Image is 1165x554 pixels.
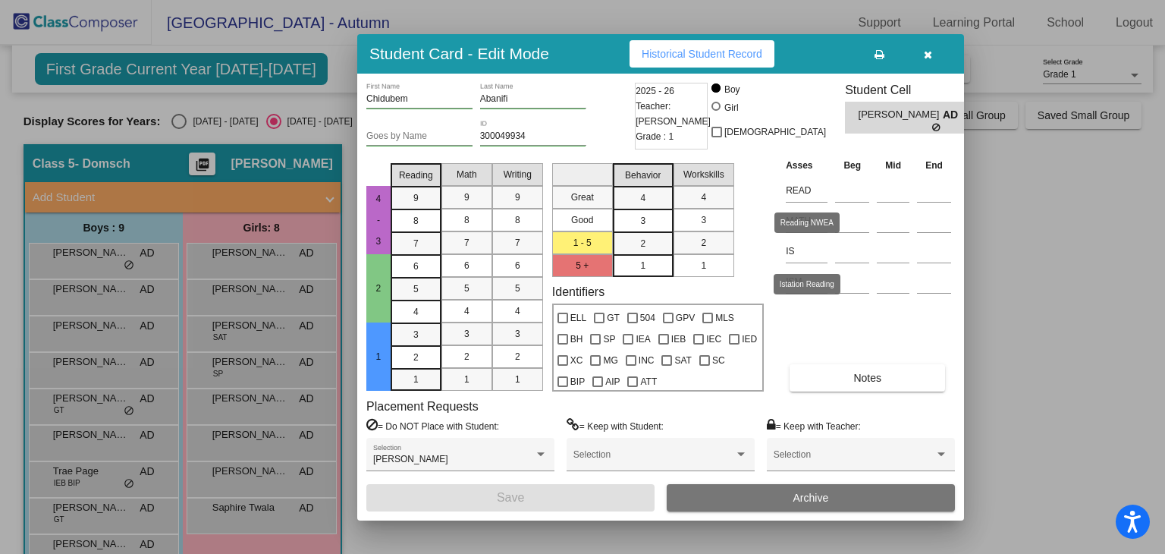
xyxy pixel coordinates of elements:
[366,399,479,414] label: Placement Requests
[607,309,620,327] span: GT
[605,373,620,391] span: AIP
[671,330,686,348] span: IEB
[413,237,419,250] span: 7
[480,131,586,142] input: Enter ID
[515,350,520,364] span: 2
[640,309,655,327] span: 504
[464,236,469,250] span: 7
[464,327,469,341] span: 3
[372,194,385,247] span: 4 - 3
[464,373,469,386] span: 1
[640,237,645,250] span: 2
[366,131,473,142] input: goes by name
[413,328,419,342] span: 3
[715,309,734,327] span: MLS
[853,372,881,384] span: Notes
[515,213,520,227] span: 8
[786,209,827,232] input: assessment
[873,157,913,174] th: Mid
[570,330,583,348] span: BH
[793,492,829,504] span: Archive
[399,168,433,182] span: Reading
[786,270,827,293] input: assessment
[413,214,419,228] span: 8
[413,282,419,296] span: 5
[515,327,520,341] span: 3
[639,351,655,370] span: INC
[570,373,585,391] span: BIP
[457,168,477,181] span: Math
[667,484,955,512] button: Archive
[701,236,706,250] span: 2
[676,309,695,327] span: GPV
[636,99,711,129] span: Teacher: [PERSON_NAME]
[515,259,520,272] span: 6
[636,330,650,348] span: IEA
[567,418,664,433] label: = Keep with Student:
[497,491,524,504] span: Save
[640,259,645,272] span: 1
[552,285,604,299] label: Identifiers
[464,259,469,272] span: 6
[701,259,706,272] span: 1
[464,304,469,318] span: 4
[701,213,706,227] span: 3
[636,83,674,99] span: 2025 - 26
[782,157,831,174] th: Asses
[515,190,520,204] span: 9
[570,351,583,370] span: XC
[515,282,520,295] span: 5
[943,107,964,123] span: AD
[724,101,739,115] div: Girl
[515,373,520,386] span: 1
[724,123,826,141] span: [DEMOGRAPHIC_DATA]
[786,240,827,263] input: assessment
[636,129,674,144] span: Grade : 1
[366,484,655,512] button: Save
[724,83,740,96] div: Boy
[413,373,419,386] span: 1
[790,364,945,392] button: Notes
[859,107,943,123] span: [PERSON_NAME]
[674,351,691,370] span: SAT
[603,351,617,370] span: MG
[413,191,419,205] span: 9
[701,190,706,204] span: 4
[742,330,757,348] span: IED
[640,373,657,391] span: ATT
[372,351,385,362] span: 1
[786,179,827,202] input: assessment
[642,48,762,60] span: Historical Student Record
[630,40,774,68] button: Historical Student Record
[464,190,469,204] span: 9
[767,418,861,433] label: = Keep with Teacher:
[369,44,549,63] h3: Student Card - Edit Mode
[464,282,469,295] span: 5
[413,305,419,319] span: 4
[464,213,469,227] span: 8
[464,350,469,364] span: 2
[413,351,419,364] span: 2
[413,260,419,273] span: 6
[640,214,645,228] span: 3
[712,351,725,370] span: SC
[683,168,724,181] span: Workskills
[640,191,645,205] span: 4
[366,418,499,433] label: = Do NOT Place with Student:
[603,330,615,348] span: SP
[515,236,520,250] span: 7
[913,157,955,174] th: End
[845,83,977,97] h3: Student Cell
[625,168,661,182] span: Behavior
[570,309,586,327] span: ELL
[504,168,532,181] span: Writing
[831,157,873,174] th: Beg
[706,330,721,348] span: IEC
[515,304,520,318] span: 4
[372,283,385,294] span: 2
[373,454,448,464] span: [PERSON_NAME]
